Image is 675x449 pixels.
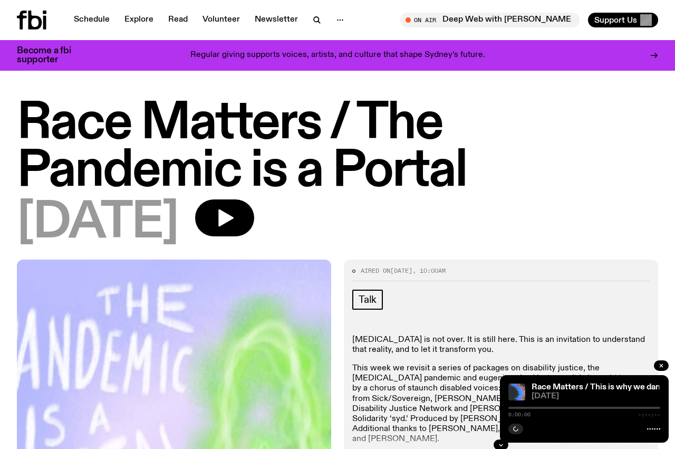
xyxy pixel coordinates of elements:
[352,335,650,355] p: [MEDICAL_DATA] is not over. It is still here. This is an invitation to understand that reality, a...
[17,46,84,64] h3: Become a fbi supporter
[508,384,525,400] img: A spectral view of a waveform, warped and glitched
[594,15,637,25] span: Support Us
[162,13,194,27] a: Read
[588,13,658,27] button: Support Us
[17,100,658,195] h1: Race Matters / The Pandemic is a Portal
[508,412,531,417] span: 0:00:00
[638,412,660,417] span: -:--:--
[196,13,246,27] a: Volunteer
[352,364,650,445] p: This week we revisit a series of packages on disability justice, the [MEDICAL_DATA] pandemic and ...
[248,13,304,27] a: Newsletter
[17,199,178,247] span: [DATE]
[361,266,390,275] span: Aired on
[532,393,660,400] span: [DATE]
[352,290,383,310] a: Talk
[190,51,485,60] p: Regular giving supports voices, artists, and culture that shape Sydney’s future.
[359,294,377,305] span: Talk
[400,13,580,27] button: On AirDeep Web with [PERSON_NAME]
[118,13,160,27] a: Explore
[67,13,116,27] a: Schedule
[390,266,412,275] span: [DATE]
[412,266,446,275] span: , 10:00am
